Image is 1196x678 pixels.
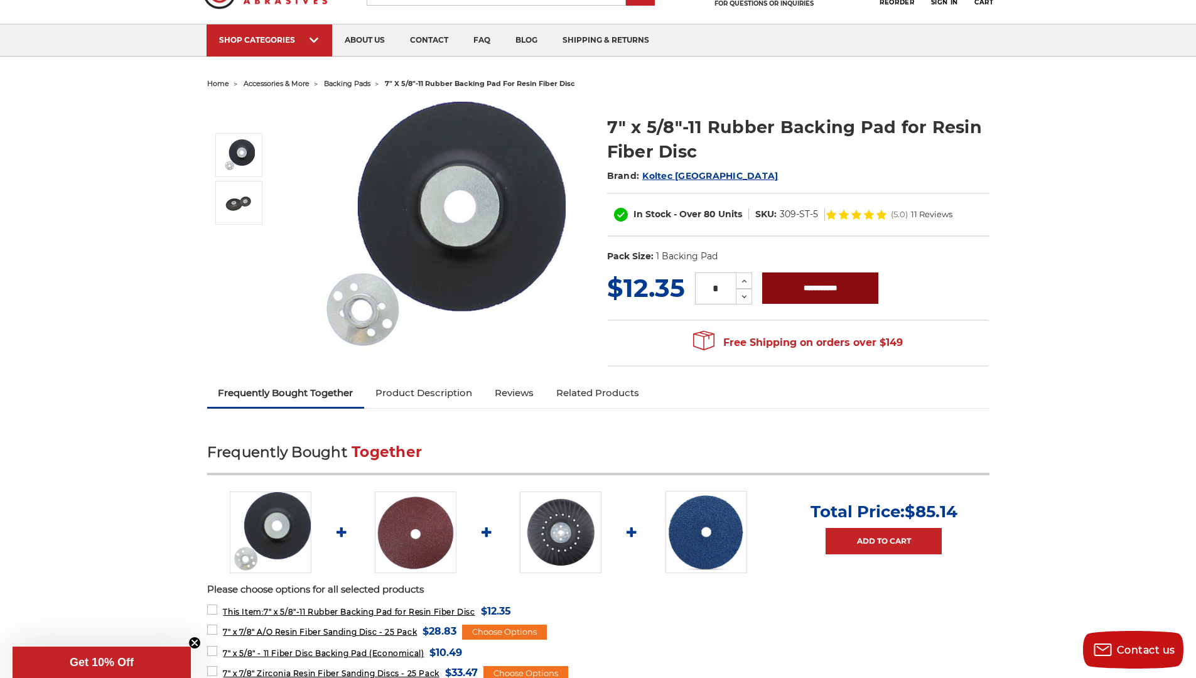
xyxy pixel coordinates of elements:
a: blog [503,24,550,56]
dd: 309-ST-5 [780,208,818,221]
h1: 7" x 5/8"-11 Rubber Backing Pad for Resin Fiber Disc [607,115,989,164]
img: 7" x 5/8"-11 Rubber Backing Pad for Resin Fiber Disc [224,187,255,218]
img: 7" Resin Fiber Rubber Backing Pad 5/8-11 nut [230,492,311,573]
a: backing pads [324,79,370,88]
span: 7" x 5/8"-11 Rubber Backing Pad for Resin Fiber Disc [223,607,475,616]
span: 7" x 5/8"-11 rubber backing pad for resin fiber disc [385,79,575,88]
span: 7" x 7/8" A/O Resin Fiber Sanding Disc - 25 Pack [223,627,417,637]
a: contact [397,24,461,56]
span: Get 10% Off [70,656,134,669]
dt: SKU: [755,208,777,221]
span: 11 Reviews [911,210,952,218]
span: $12.35 [481,603,511,620]
span: Frequently Bought [207,443,347,461]
a: shipping & returns [550,24,662,56]
span: $10.49 [429,644,462,661]
span: Together [352,443,422,461]
a: faq [461,24,503,56]
a: Frequently Bought Together [207,379,365,407]
div: SHOP CATEGORIES [219,35,320,45]
span: $85.14 [905,502,957,522]
a: Product Description [364,379,483,407]
div: Get 10% OffClose teaser [13,647,191,678]
div: Choose Options [462,625,547,640]
span: $28.83 [423,623,456,640]
a: Add to Cart [826,528,942,554]
span: - Over [674,208,701,220]
button: Close teaser [188,637,201,649]
dd: 1 Backing Pad [656,250,718,263]
a: about us [332,24,397,56]
span: 80 [704,208,716,220]
span: 7" x 7/8" Zirconia Resin Fiber Sanding Discs - 25 Pack [223,669,439,678]
span: Contact us [1117,644,1175,656]
a: Koltec [GEOGRAPHIC_DATA] [642,170,778,181]
img: 7" Resin Fiber Rubber Backing Pad 5/8-11 nut [224,139,255,171]
span: Free Shipping on orders over $149 [693,330,903,355]
dt: Pack Size: [607,250,654,263]
span: In Stock [633,208,671,220]
strong: This Item: [223,607,264,616]
p: Please choose options for all selected products [207,583,989,597]
a: home [207,79,229,88]
a: Reviews [483,379,545,407]
p: Total Price: [811,502,957,522]
img: 7" Resin Fiber Rubber Backing Pad 5/8-11 nut [315,102,566,353]
span: $12.35 [607,272,685,303]
span: (5.0) [891,210,908,218]
a: Related Products [545,379,650,407]
span: 7" x 5/8" - 11 Fiber Disc Backing Pad (Economical) [223,648,424,658]
a: accessories & more [244,79,310,88]
button: Contact us [1083,631,1183,669]
span: Brand: [607,170,640,181]
span: Units [718,208,742,220]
